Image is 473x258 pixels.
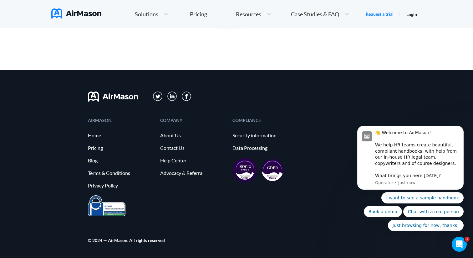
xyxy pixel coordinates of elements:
[135,11,158,17] span: Solutions
[291,11,339,17] span: Case Studies & FAQ
[406,12,417,17] a: Login
[88,183,154,188] a: Privacy Policy
[366,11,394,17] a: Request a trial
[399,11,401,17] span: |
[88,145,154,151] a: Pricing
[190,8,207,20] a: Pricing
[88,195,125,216] img: prighter-certificate-eu-7c0b0bead1821e86115914626e15d079.png
[182,92,191,101] img: svg+xml;base64,PD94bWwgdmVyc2lvbj0iMS4wIiBlbmNvZGluZz0iVVRGLTgiPz4KPHN2ZyB3aWR0aD0iMzBweCIgaGVpZ2...
[51,8,101,18] img: AirMason Logo
[452,237,467,252] iframe: Intercom live chat
[160,133,226,138] a: About Us
[88,118,154,122] div: AIRMASON
[160,145,226,151] a: Contact Us
[232,145,298,151] a: Data Processing
[232,118,298,122] div: COMPLIANCE
[348,120,473,235] iframe: Intercom notifications message
[88,133,154,138] a: Home
[88,238,165,242] div: © 2024 — AirMason. All rights reserved
[88,92,138,102] img: svg+xml;base64,PHN2ZyB3aWR0aD0iMTYwIiBoZWlnaHQ9IjMyIiB2aWV3Qm94PSIwIDAgMTYwIDMyIiBmaWxsPSJub25lIi...
[261,159,284,182] img: gdpr-98ea35551734e2af8fd9405dbdaf8c18.svg
[153,92,163,101] img: svg+xml;base64,PD94bWwgdmVyc2lvbj0iMS4wIiBlbmNvZGluZz0iVVRGLTgiPz4KPHN2ZyB3aWR0aD0iMzFweCIgaGVpZ2...
[190,11,207,17] div: Pricing
[167,92,177,101] img: svg+xml;base64,PD94bWwgdmVyc2lvbj0iMS4wIiBlbmNvZGluZz0iVVRGLTgiPz4KPHN2ZyB3aWR0aD0iMzFweCIgaGVpZ2...
[88,158,154,163] a: Blog
[160,158,226,163] a: Help Center
[232,158,257,183] img: soc2-17851990f8204ed92eb8cdb2d5e8da73.svg
[232,133,298,138] a: Security information
[160,118,226,122] div: COMPANY
[88,170,154,176] a: Terms & Conditions
[465,237,470,242] span: 1
[236,11,261,17] span: Resources
[160,170,226,176] a: Advocacy & Referral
